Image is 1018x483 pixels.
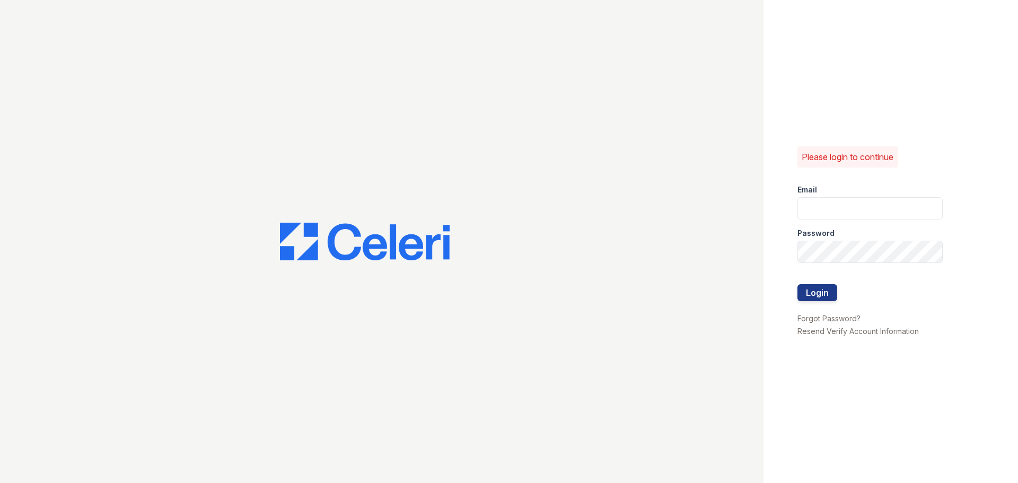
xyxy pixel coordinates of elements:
a: Resend Verify Account Information [797,327,919,336]
p: Please login to continue [802,151,893,163]
img: CE_Logo_Blue-a8612792a0a2168367f1c8372b55b34899dd931a85d93a1a3d3e32e68fde9ad4.png [280,223,450,261]
a: Forgot Password? [797,314,861,323]
label: Password [797,228,835,239]
button: Login [797,284,837,301]
label: Email [797,185,817,195]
